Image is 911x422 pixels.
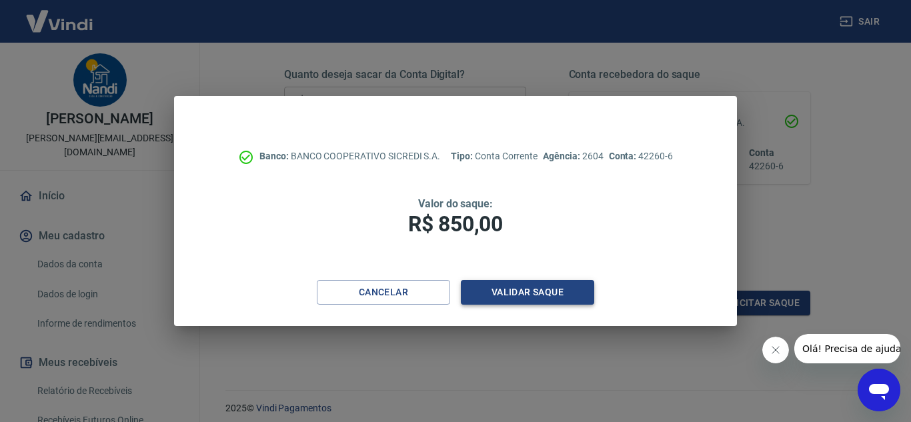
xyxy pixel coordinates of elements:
span: Tipo: [451,151,475,161]
img: logo_orange.svg [21,21,32,32]
div: Domínio [70,79,102,87]
img: tab_domain_overview_orange.svg [55,77,66,88]
img: tab_keywords_by_traffic_grey.svg [141,77,151,88]
span: Banco: [259,151,291,161]
button: Cancelar [317,280,450,305]
span: Valor do saque: [418,197,493,210]
iframe: Botão para abrir a janela de mensagens [858,369,900,411]
div: [PERSON_NAME]: [DOMAIN_NAME] [35,35,191,45]
p: 42260-6 [609,149,673,163]
p: 2604 [543,149,603,163]
img: website_grey.svg [21,35,32,45]
span: Conta: [609,151,639,161]
span: R$ 850,00 [408,211,503,237]
span: Agência: [543,151,582,161]
iframe: Fechar mensagem [762,337,789,363]
p: Conta Corrente [451,149,538,163]
button: Validar saque [461,280,594,305]
iframe: Mensagem da empresa [794,334,900,363]
div: v 4.0.25 [37,21,65,32]
div: Palavras-chave [155,79,214,87]
span: Olá! Precisa de ajuda? [8,9,112,20]
p: BANCO COOPERATIVO SICREDI S.A. [259,149,440,163]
